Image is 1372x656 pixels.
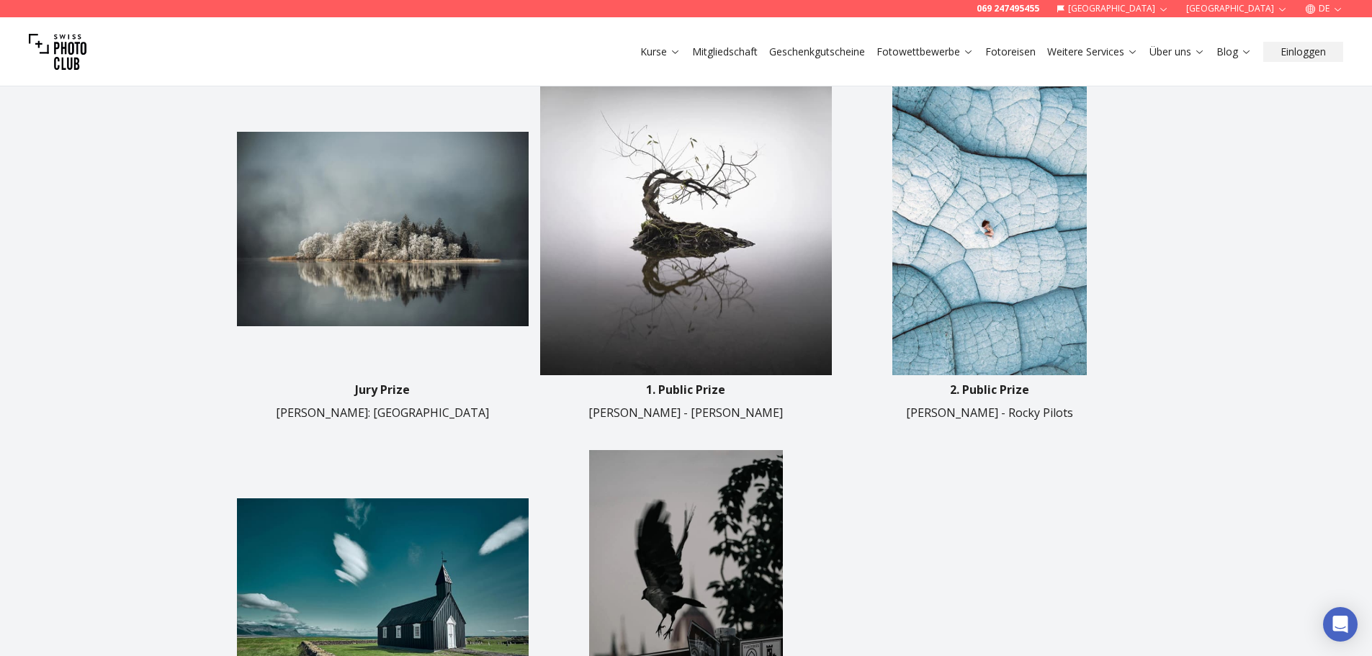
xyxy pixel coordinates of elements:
[979,42,1041,62] button: Fotoreisen
[871,42,979,62] button: Fotowettbewerbe
[686,42,763,62] button: Mitgliedschaft
[276,404,489,421] p: [PERSON_NAME]: [GEOGRAPHIC_DATA]
[763,42,871,62] button: Geschenkgutscheine
[1041,42,1144,62] button: Weitere Services
[540,84,832,375] img: image
[355,381,410,398] p: Jury Prize
[950,381,1029,398] p: 2. Public Prize
[985,45,1036,59] a: Fotoreisen
[237,84,529,375] img: image
[876,45,974,59] a: Fotowettbewerbe
[1211,42,1257,62] button: Blog
[692,45,758,59] a: Mitgliedschaft
[29,23,86,81] img: Swiss photo club
[843,84,1135,375] img: image
[1047,45,1138,59] a: Weitere Services
[1216,45,1252,59] a: Blog
[1144,42,1211,62] button: Über uns
[977,3,1039,14] a: 069 247495455
[640,45,681,59] a: Kurse
[1149,45,1205,59] a: Über uns
[769,45,865,59] a: Geschenkgutscheine
[906,404,1073,421] p: [PERSON_NAME] - Rocky Pilots
[588,404,783,421] p: [PERSON_NAME] - [PERSON_NAME]
[1263,42,1343,62] button: Einloggen
[646,381,725,398] p: 1. Public Prize
[635,42,686,62] button: Kurse
[1323,607,1358,642] div: Open Intercom Messenger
